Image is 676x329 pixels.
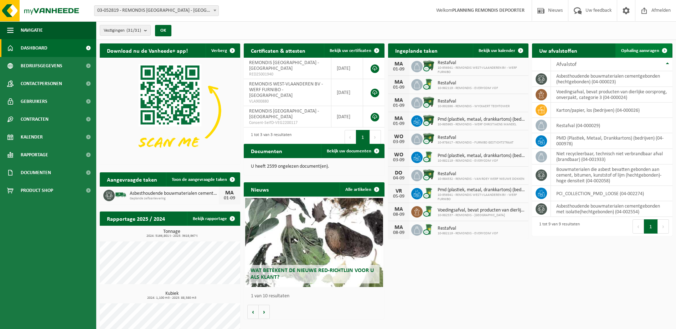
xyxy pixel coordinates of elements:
[259,305,270,319] button: Volgende
[423,151,435,163] img: WB-0240-CU
[21,57,62,75] span: Bedrijfsgegevens
[438,122,525,127] span: 10-985965 - REMONDIS - WERF CHRISTIAENS MANDEL
[244,43,313,57] h2: Certificaten & attesten
[21,75,62,93] span: Contactpersonen
[100,25,151,36] button: Vestigingen(31/31)
[423,132,435,145] img: WB-1100-CU
[130,197,219,201] span: Geplande zelfaanlevering
[438,177,524,181] span: 10-984532 - REMONDIS - VAN ROEY WERF NIEUWE DOKKEN
[21,21,43,39] span: Navigatie
[392,67,406,72] div: 01-09
[392,116,406,121] div: MA
[392,121,406,126] div: 01-09
[551,149,672,164] td: niet recycleerbaar, technisch niet verbrandbaar afval (brandbaar) (04-001933)
[551,164,672,186] td: bouwmaterialen die asbest bevatten gebonden aan cement, bitumen, kunststof of lijm (hechtgebonden...
[423,205,435,217] img: WB-0240-CU
[249,109,319,120] span: REMONDIS [GEOGRAPHIC_DATA] - [GEOGRAPHIC_DATA]
[633,219,644,234] button: Previous
[392,103,406,108] div: 01-09
[392,207,406,212] div: MA
[438,193,525,202] span: 10-956941 - REMONDIS WEST-VLAANDEREN BV - WERF FURNIBO
[211,48,227,53] span: Verberg
[551,103,672,118] td: karton/papier, los (bedrijven) (04-000026)
[244,182,276,196] h2: Nieuws
[438,135,514,141] span: Restafval
[249,60,319,71] span: REMONDIS [GEOGRAPHIC_DATA] - [GEOGRAPHIC_DATA]
[356,130,370,144] button: 1
[331,58,363,79] td: [DATE]
[392,158,406,163] div: 03-09
[103,229,240,238] h3: Tonnage
[551,201,672,217] td: asbesthoudende bouwmaterialen cementgebonden met isolatie(hechtgebonden) (04-002554)
[423,78,435,90] img: WB-0240-CU
[438,117,525,122] span: Pmd (plastiek, metaal, drankkartons) (bedrijven)
[479,48,515,53] span: Bekijk uw kalender
[100,58,240,163] img: Download de VHEPlus App
[130,191,219,197] span: Asbesthoudende bouwmaterialen cementgebonden (hechtgebonden)
[658,219,669,234] button: Next
[392,140,406,145] div: 03-09
[103,234,240,238] span: 2024: 5166,801 t - 2025: 3619,967 t
[100,172,164,186] h2: Aangevraagde taken
[551,133,672,149] td: PMD (Plastiek, Metaal, Drankkartons) (bedrijven) (04-000978)
[187,211,239,226] a: Bekijk rapportage
[251,294,381,299] p: 1 van 10 resultaten
[324,43,384,58] a: Bekijk uw certificaten
[621,48,659,53] span: Ophaling aanvragen
[556,62,577,67] span: Afvalstof
[438,141,514,145] span: 10-978417 - REMONDIS - FURNIBO GESTICHTSTRAAT
[644,219,658,234] button: 1
[423,114,435,126] img: WB-1100-CU
[115,189,127,201] img: BL-SO-LV
[345,130,356,144] button: Previous
[392,225,406,230] div: MA
[94,5,219,16] span: 03-052819 - REMONDIS WEST-VLAANDEREN - OOSTENDE
[438,153,525,159] span: Pmd (plastiek, metaal, drankkartons) (bedrijven)
[438,66,525,74] span: 10-956941 - REMONDIS WEST-VLAANDEREN BV - WERF FURNIBO
[438,226,498,231] span: Restafval
[532,43,584,57] h2: Uw afvalstoffen
[392,79,406,85] div: MA
[392,230,406,235] div: 08-09
[551,186,672,201] td: PCI_COLLECTION_PMD_LOOSE (04-002274)
[551,118,672,133] td: restafval (04-000029)
[392,212,406,217] div: 08-09
[392,152,406,158] div: WO
[452,8,525,13] strong: PLANNING REMONDIS DEPOORTER
[388,43,445,57] h2: Ingeplande taken
[206,43,239,58] button: Verberg
[249,82,323,98] span: REMONDIS WEST-VLAANDEREN BV - WERF FURNIBO - [GEOGRAPHIC_DATA]
[21,182,53,199] span: Product Shop
[247,305,259,319] button: Vorige
[473,43,528,58] a: Bekijk uw kalender
[251,268,374,280] span: Wat betekent de nieuwe RED-richtlijn voor u als klant?
[247,129,291,145] div: 1 tot 3 van 3 resultaten
[438,208,525,213] span: Voedingsafval, bevat producten van dierlijke oorsprong, onverpakt, categorie 3
[244,144,289,158] h2: Documenten
[370,130,381,144] button: Next
[392,61,406,67] div: MA
[438,159,525,163] span: 10-982119 - REMONDIS - EVERYCOM VOF
[103,296,240,300] span: 2024: 1,100 m3 - 2025: 88,580 m3
[615,43,672,58] a: Ophaling aanvragen
[127,28,141,33] count: (31/31)
[172,177,227,182] span: Toon de aangevraagde taken
[340,182,384,197] a: Alle artikelen
[21,93,47,110] span: Gebruikers
[100,43,195,57] h2: Download nu de Vanheede+ app!
[249,99,326,104] span: VLA900880
[392,98,406,103] div: MA
[245,198,383,287] a: Wat betekent de nieuwe RED-richtlijn voor u als klant?
[438,187,525,193] span: Pmd (plastiek, metaal, drankkartons) (bedrijven)
[438,104,510,109] span: 10-992696 - REMONDIS - WYCKAERT TECHTOWER
[321,144,384,158] a: Bekijk uw documenten
[551,71,672,87] td: asbesthoudende bouwmaterialen cementgebonden (hechtgebonden) (04-000023)
[222,190,237,196] div: MA
[438,80,498,86] span: Restafval
[551,87,672,103] td: voedingsafval, bevat producten van dierlijke oorsprong, onverpakt, categorie 3 (04-000024)
[21,164,51,182] span: Documenten
[166,172,239,187] a: Toon de aangevraagde taken
[438,213,525,218] span: 10-982537 - REMONDIS - [GEOGRAPHIC_DATA]
[251,164,377,169] p: U heeft 2599 ongelezen document(en).
[222,196,237,201] div: 01-09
